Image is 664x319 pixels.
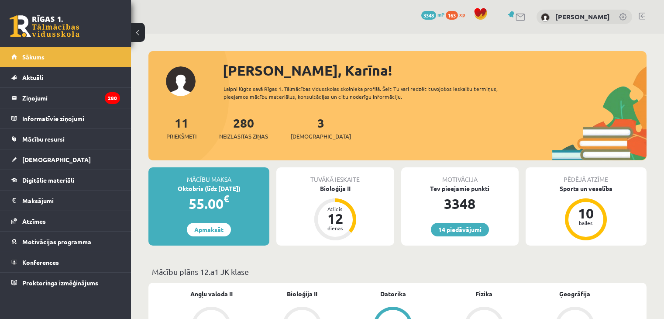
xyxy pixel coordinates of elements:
a: Ziņojumi280 [11,88,120,108]
i: 280 [105,92,120,104]
a: Atzīmes [11,211,120,231]
div: Tev pieejamie punkti [401,184,519,193]
img: Karīna Caune [541,13,550,22]
span: Aktuāli [22,73,43,81]
legend: Maksājumi [22,191,120,211]
a: Bioloģija II [287,289,317,298]
div: 55.00 [148,193,269,214]
span: xp [459,11,465,18]
div: Atlicis [322,206,348,212]
div: Sports un veselība [526,184,647,193]
a: [DEMOGRAPHIC_DATA] [11,149,120,170]
div: balles [573,220,599,225]
a: Aktuāli [11,67,120,87]
a: Informatīvie ziņojumi [11,108,120,128]
a: 3[DEMOGRAPHIC_DATA] [291,115,351,141]
div: Laipni lūgts savā Rīgas 1. Tālmācības vidusskolas skolnieka profilā. Šeit Tu vari redzēt tuvojošo... [224,85,523,101]
div: 10 [573,206,599,220]
div: Pēdējā atzīme [526,167,647,184]
div: Motivācija [401,167,519,184]
span: [DEMOGRAPHIC_DATA] [22,156,91,163]
span: Mācību resursi [22,135,65,143]
a: Angļu valoda II [190,289,233,298]
span: mP [437,11,444,18]
a: Ģeogrāfija [559,289,590,298]
span: 163 [446,11,458,20]
div: Tuvākā ieskaite [276,167,394,184]
div: Mācību maksa [148,167,269,184]
a: Maksājumi [11,191,120,211]
span: Neizlasītās ziņas [219,132,268,141]
legend: Informatīvie ziņojumi [22,108,120,128]
div: 12 [322,212,348,225]
div: Oktobris (līdz [DATE]) [148,184,269,193]
a: [PERSON_NAME] [555,12,610,21]
a: 11Priekšmeti [166,115,196,141]
a: Proktoringa izmēģinājums [11,273,120,293]
span: Priekšmeti [166,132,196,141]
a: 14 piedāvājumi [431,223,489,236]
div: 3348 [401,193,519,214]
a: Datorika [380,289,406,298]
span: Motivācijas programma [22,238,91,246]
span: [DEMOGRAPHIC_DATA] [291,132,351,141]
span: Proktoringa izmēģinājums [22,279,98,287]
a: Sākums [11,47,120,67]
span: Digitālie materiāli [22,176,74,184]
span: Atzīmes [22,217,46,225]
a: Konferences [11,252,120,272]
a: Digitālie materiāli [11,170,120,190]
a: Fizika [475,289,492,298]
span: Konferences [22,258,59,266]
a: Bioloģija II Atlicis 12 dienas [276,184,394,242]
legend: Ziņojumi [22,88,120,108]
span: 3348 [421,11,436,20]
div: [PERSON_NAME], Karīna! [223,60,647,81]
a: Motivācijas programma [11,232,120,252]
div: Bioloģija II [276,184,394,193]
div: dienas [322,225,348,231]
span: Sākums [22,53,45,61]
a: 163 xp [446,11,469,18]
a: 3348 mP [421,11,444,18]
a: Apmaksāt [187,223,231,236]
span: € [224,192,229,205]
a: Rīgas 1. Tālmācības vidusskola [10,15,79,37]
a: Mācību resursi [11,129,120,149]
a: Sports un veselība 10 balles [526,184,647,242]
p: Mācību plāns 12.a1 JK klase [152,266,643,277]
a: 280Neizlasītās ziņas [219,115,268,141]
